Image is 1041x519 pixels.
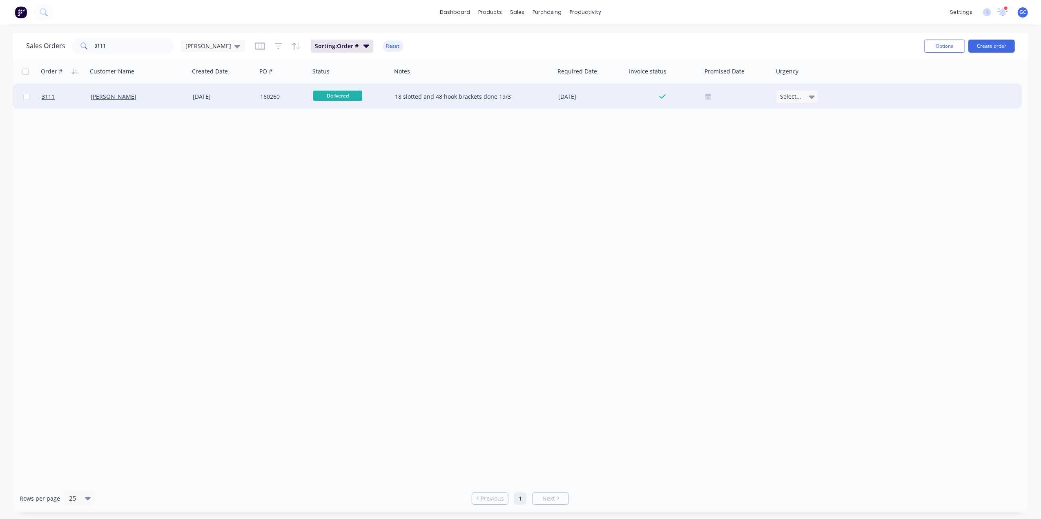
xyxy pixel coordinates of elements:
[42,93,55,101] span: 3111
[394,67,410,75] div: Notes
[192,67,228,75] div: Created Date
[557,67,597,75] div: Required Date
[533,495,568,503] a: Next page
[542,495,555,503] span: Next
[436,6,474,18] a: dashboard
[968,40,1015,53] button: Create order
[924,40,965,53] button: Options
[95,38,174,54] input: Search...
[312,67,330,75] div: Status
[780,93,801,101] span: Select...
[474,6,506,18] div: products
[506,6,528,18] div: sales
[558,93,623,101] div: [DATE]
[20,495,60,503] span: Rows per page
[481,495,504,503] span: Previous
[383,40,403,52] button: Reset
[26,42,65,50] h1: Sales Orders
[42,84,91,109] a: 3111
[15,6,27,18] img: Factory
[90,67,134,75] div: Customer Name
[629,67,667,75] div: Invoice status
[185,42,231,50] span: [PERSON_NAME]
[468,492,572,505] ul: Pagination
[41,67,62,75] div: Order #
[946,6,976,18] div: settings
[193,93,254,101] div: [DATE]
[313,91,362,101] span: Delivered
[472,495,508,503] a: Previous page
[311,40,373,53] button: Sorting:Order #
[776,67,798,75] div: Urgency
[514,492,526,505] a: Page 1 is your current page
[566,6,605,18] div: productivity
[91,93,136,100] a: [PERSON_NAME]
[528,6,566,18] div: purchasing
[315,42,359,50] span: Sorting: Order #
[1019,9,1026,16] span: GC
[395,93,544,101] div: 18 slotted and 48 hook brackets done 19/3
[704,67,745,75] div: Promised Date
[259,67,272,75] div: PO #
[260,93,304,101] div: 160260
